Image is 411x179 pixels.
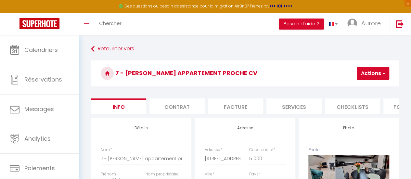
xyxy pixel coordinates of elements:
label: Photo [308,147,320,153]
button: Actions [357,67,389,80]
label: Nom [101,147,112,153]
button: Besoin d'aide ? [279,19,324,30]
span: Messages [24,105,54,113]
span: Aurore [361,19,381,27]
a: >>> ICI <<<< [270,3,292,9]
a: Retourner vers [91,43,399,55]
li: Services [266,98,322,114]
label: Pays [249,171,261,177]
h4: Photo [308,126,389,130]
span: Réservations [24,75,62,83]
a: Chercher [94,13,126,35]
span: Analytics [24,134,51,143]
li: Facture [208,98,263,114]
img: ... [347,19,357,28]
h4: Détails [101,126,182,130]
li: Checklists [325,98,380,114]
span: Chercher [99,20,122,27]
label: Adresse [204,147,222,153]
label: Code postal [249,147,275,153]
span: Paiements [24,164,55,172]
span: Calendriers [24,46,58,54]
img: logout [396,20,404,28]
a: ... Aurore [342,13,389,35]
h3: 7 - [PERSON_NAME] appartement proche CV [91,60,399,86]
li: Info [91,98,146,114]
h4: Adresse [204,126,285,130]
label: Nom propriétaire [146,171,179,177]
label: Ville [204,171,214,177]
img: Super Booking [19,18,59,29]
li: Contrat [149,98,205,114]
